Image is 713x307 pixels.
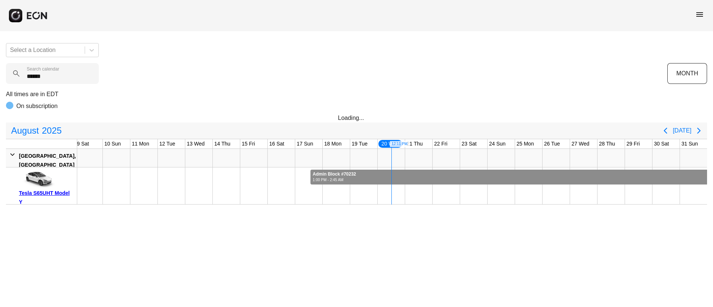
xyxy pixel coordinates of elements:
[625,139,641,148] div: 29 Fri
[658,123,673,138] button: Previous page
[488,139,507,148] div: 24 Sun
[240,139,257,148] div: 15 Fri
[295,139,315,148] div: 17 Sun
[338,114,375,123] div: Loading...
[680,139,699,148] div: 31 Sun
[515,139,535,148] div: 25 Mon
[213,139,232,148] div: 14 Thu
[543,139,561,148] div: 26 Tue
[75,139,91,148] div: 9 Sat
[695,10,704,19] span: menu
[460,139,478,148] div: 23 Sat
[19,189,74,206] div: Tesla S65UHT Model Y
[103,139,122,148] div: 10 Sun
[40,123,63,138] span: 2025
[378,139,403,148] div: 20 Wed
[652,139,670,148] div: 30 Sat
[310,167,707,184] div: Rented for 15 days by Admin Block Current status is rental
[673,124,691,137] button: [DATE]
[667,63,707,84] button: MONTH
[19,151,76,169] div: [GEOGRAPHIC_DATA], [GEOGRAPHIC_DATA]
[313,177,356,183] div: 1:00 PM - 2:45 AM
[433,139,449,148] div: 22 Fri
[6,90,707,99] p: All times are in EDT
[268,139,286,148] div: 16 Sat
[405,139,424,148] div: 21 Thu
[323,139,343,148] div: 18 Mon
[158,139,177,148] div: 12 Tue
[130,139,151,148] div: 11 Mon
[691,123,706,138] button: Next page
[10,123,40,138] span: August
[185,139,206,148] div: 13 Wed
[7,123,66,138] button: August2025
[570,139,591,148] div: 27 Wed
[19,170,56,189] img: car
[598,139,616,148] div: 28 Thu
[350,139,369,148] div: 19 Tue
[27,66,59,72] label: Search calendar
[313,172,356,177] div: Admin Block #70232
[16,102,58,111] p: On subscription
